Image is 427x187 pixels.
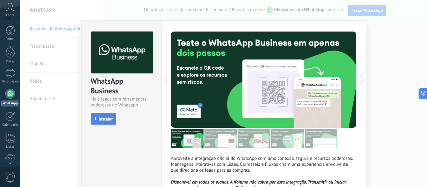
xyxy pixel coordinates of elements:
font: Bate-papos [2,79,18,84]
img: tour_image_46dcd16e2670e67c1b8e928eefbdcce9.png [305,129,337,148]
div: WhatsApp Business [91,76,152,96]
font: WhatsApp Business [91,76,125,96]
font: Calendário [2,123,18,127]
img: tour_image_af96a8ccf0f3a66e7f08a429c7d28073.png [171,129,203,148]
button: Instalar [91,113,116,125]
font: Listas [6,145,14,149]
img: tour_image_6cf6297515b104f916d063e49aae351c.png [204,129,237,148]
font: Painel [6,37,15,41]
img: tour_image_87c31d5c6b42496d4b4f28fbf9d49d2b.png [238,129,270,148]
font: Conta [6,13,14,17]
font: WhatsApp [3,101,18,106]
font: Aproveite a integração oficial do WhatsApp com uma conexão segura e recursos poderosos. Mensagens... [171,155,353,173]
img: tour_image_58a1c38c4dee0ce492f4b60cdcddf18a.png [271,129,304,148]
img: logo_main.png [91,32,153,74]
font: Instalar [99,116,113,122]
font: Pistas [6,59,15,64]
font: Mais leads com ferramentas poderosas do Whatsapp [91,96,147,108]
